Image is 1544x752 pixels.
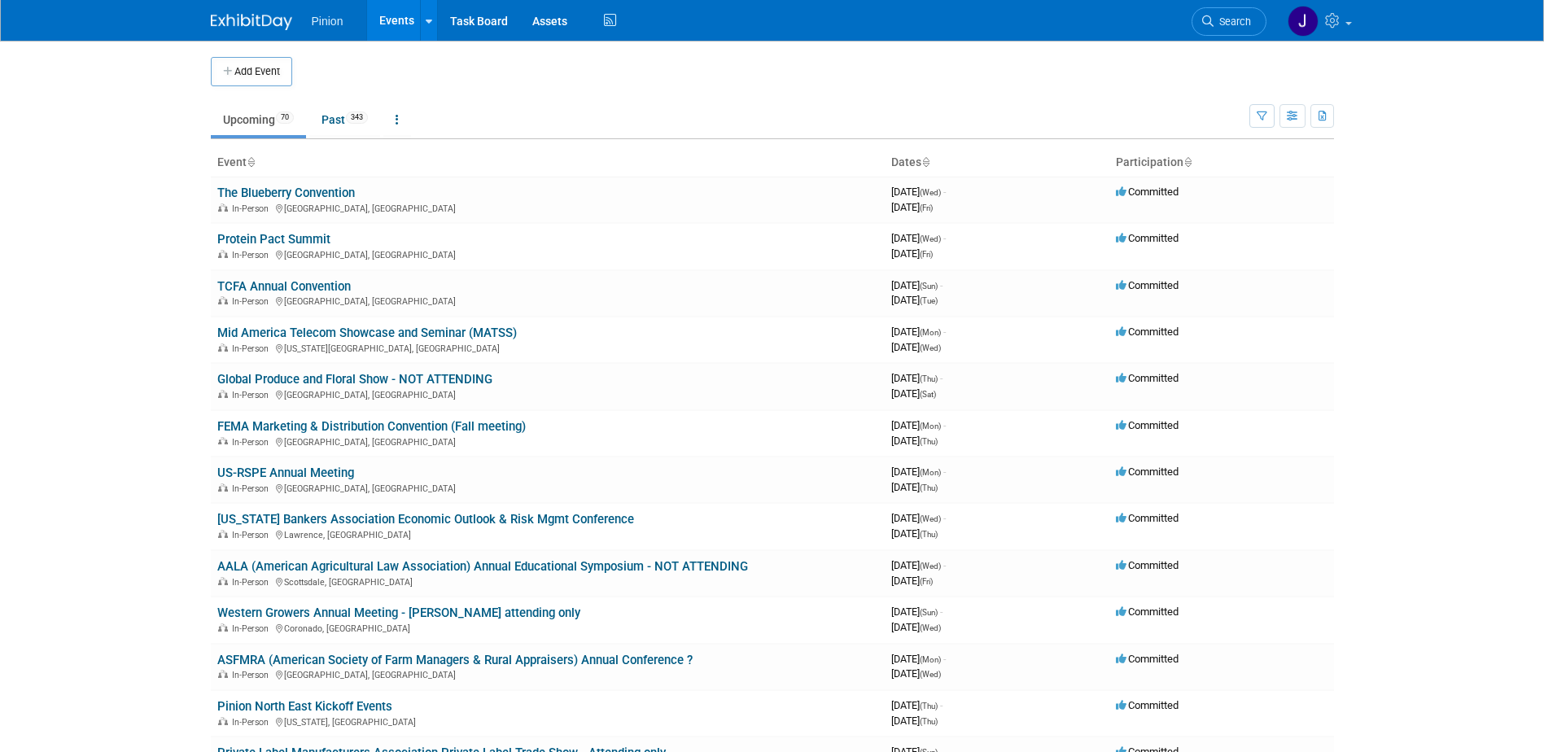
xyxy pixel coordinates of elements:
span: In-Person [232,670,273,680]
span: (Thu) [920,717,938,726]
th: Event [211,149,885,177]
img: In-Person Event [218,250,228,258]
span: Committed [1116,372,1179,384]
span: In-Person [232,577,273,588]
span: [DATE] [891,527,938,540]
span: (Fri) [920,577,933,586]
span: - [943,419,946,431]
span: In-Person [232,483,273,494]
img: Jennifer Plumisto [1288,6,1319,37]
span: [DATE] [891,247,933,260]
div: [GEOGRAPHIC_DATA], [GEOGRAPHIC_DATA] [217,481,878,494]
span: (Wed) [920,670,941,679]
div: [GEOGRAPHIC_DATA], [GEOGRAPHIC_DATA] [217,294,878,307]
span: [DATE] [891,466,946,478]
span: [DATE] [891,512,946,524]
span: - [940,699,943,711]
img: In-Person Event [218,623,228,632]
span: (Thu) [920,483,938,492]
span: In-Person [232,623,273,634]
span: (Wed) [920,188,941,197]
span: (Mon) [920,655,941,664]
span: (Mon) [920,422,941,431]
span: [DATE] [891,387,936,400]
span: In-Person [232,343,273,354]
th: Participation [1109,149,1334,177]
a: Protein Pact Summit [217,232,330,247]
span: - [943,466,946,478]
span: [DATE] [891,419,946,431]
span: - [940,606,943,618]
div: [GEOGRAPHIC_DATA], [GEOGRAPHIC_DATA] [217,667,878,680]
span: [DATE] [891,232,946,244]
span: (Mon) [920,328,941,337]
span: Committed [1116,186,1179,198]
div: [GEOGRAPHIC_DATA], [GEOGRAPHIC_DATA] [217,201,878,214]
img: In-Person Event [218,343,228,352]
span: (Wed) [920,562,941,571]
span: (Thu) [920,437,938,446]
img: In-Person Event [218,296,228,304]
div: [GEOGRAPHIC_DATA], [GEOGRAPHIC_DATA] [217,387,878,400]
div: Scottsdale, [GEOGRAPHIC_DATA] [217,575,878,588]
a: Search [1192,7,1266,36]
div: [US_STATE][GEOGRAPHIC_DATA], [GEOGRAPHIC_DATA] [217,341,878,354]
span: Committed [1116,466,1179,478]
a: The Blueberry Convention [217,186,355,200]
span: [DATE] [891,606,943,618]
span: (Fri) [920,203,933,212]
span: Committed [1116,559,1179,571]
span: In-Person [232,250,273,260]
span: - [943,186,946,198]
span: [DATE] [891,715,938,727]
span: Pinion [312,15,343,28]
img: In-Person Event [218,390,228,398]
span: (Wed) [920,623,941,632]
span: - [943,559,946,571]
a: Pinion North East Kickoff Events [217,699,392,714]
div: [US_STATE], [GEOGRAPHIC_DATA] [217,715,878,728]
a: Sort by Event Name [247,155,255,168]
span: 343 [346,111,368,124]
a: TCFA Annual Convention [217,279,351,294]
span: [DATE] [891,326,946,338]
a: Mid America Telecom Showcase and Seminar (MATSS) [217,326,517,340]
div: Lawrence, [GEOGRAPHIC_DATA] [217,527,878,540]
div: [GEOGRAPHIC_DATA], [GEOGRAPHIC_DATA] [217,435,878,448]
span: Committed [1116,606,1179,618]
span: In-Person [232,390,273,400]
span: In-Person [232,203,273,214]
span: Committed [1116,419,1179,431]
span: (Tue) [920,296,938,305]
a: ASFMRA (American Society of Farm Managers & Rural Appraisers) Annual Conference ? [217,653,693,667]
span: - [943,512,946,524]
span: 70 [276,111,294,124]
a: AALA (American Agricultural Law Association) Annual Educational Symposium - NOT ATTENDING [217,559,748,574]
img: In-Person Event [218,717,228,725]
span: [DATE] [891,653,946,665]
span: [DATE] [891,559,946,571]
span: Committed [1116,512,1179,524]
button: Add Event [211,57,292,86]
img: In-Person Event [218,483,228,492]
a: FEMA Marketing & Distribution Convention (Fall meeting) [217,419,526,434]
img: In-Person Event [218,577,228,585]
span: [DATE] [891,279,943,291]
span: [DATE] [891,435,938,447]
span: (Thu) [920,374,938,383]
span: Committed [1116,232,1179,244]
a: Upcoming70 [211,104,306,135]
span: [DATE] [891,621,941,633]
span: [DATE] [891,294,938,306]
span: In-Person [232,296,273,307]
span: [DATE] [891,481,938,493]
span: (Wed) [920,234,941,243]
a: Global Produce and Floral Show - NOT ATTENDING [217,372,492,387]
span: Committed [1116,699,1179,711]
span: [DATE] [891,372,943,384]
span: - [943,326,946,338]
span: (Thu) [920,530,938,539]
span: - [940,372,943,384]
span: (Wed) [920,514,941,523]
a: [US_STATE] Bankers Association Economic Outlook & Risk Mgmt Conference [217,512,634,527]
